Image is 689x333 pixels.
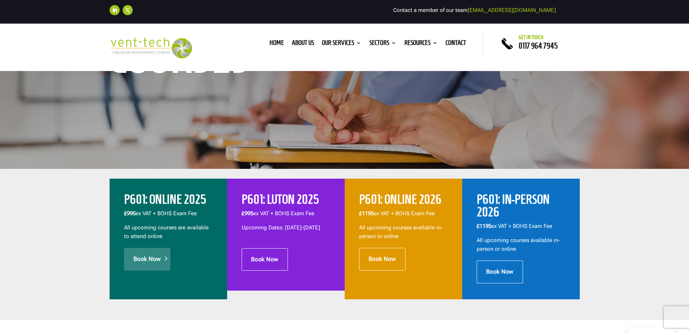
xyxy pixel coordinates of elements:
a: Home [269,40,284,48]
b: £1195 [359,210,374,217]
a: 0117 964 7945 [519,41,558,50]
span: All upcoming courses available in-person or online [359,224,442,240]
h2: P601: ONLINE 2026 [359,193,448,209]
a: Our Services [322,40,361,48]
h2: P601: ONLINE 2025 [124,193,213,209]
p: ex VAT + BOHS Exam Fee [359,209,448,224]
a: [EMAIL_ADDRESS][DOMAIN_NAME] [468,7,556,13]
a: Sectors [369,40,396,48]
h1: P601 Courses [110,5,330,78]
a: Follow on LinkedIn [110,5,120,15]
a: Book Now [359,248,405,270]
span: Contact a member of our team [393,7,556,13]
b: £995 [124,210,136,217]
p: Upcoming Dates: [DATE]-[DATE] [242,224,330,232]
a: About us [292,40,314,48]
span: Get in touch [519,34,544,40]
a: Follow on X [123,5,133,15]
a: Book Now [477,261,523,283]
a: Book Now [124,248,170,270]
b: £1195 [477,223,491,229]
span: All upcoming courses are available to attend online [124,224,209,240]
a: Book Now [242,248,288,271]
span: All upcoming courses available in-person or online [477,237,560,252]
a: Contact [446,40,466,48]
h2: P601: in-person 2026 [477,193,565,222]
span: £995 [242,210,253,217]
img: 2023-09-27T08_35_16.549ZVENT-TECH---Clear-background [110,37,192,59]
h2: P601: LUTON 2025 [242,193,330,209]
p: ex VAT + BOHS Exam Fee [124,209,213,224]
p: ex VAT + BOHS Exam Fee [242,209,330,224]
p: ex VAT + BOHS Exam Fee [477,222,565,236]
a: Resources [404,40,438,48]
